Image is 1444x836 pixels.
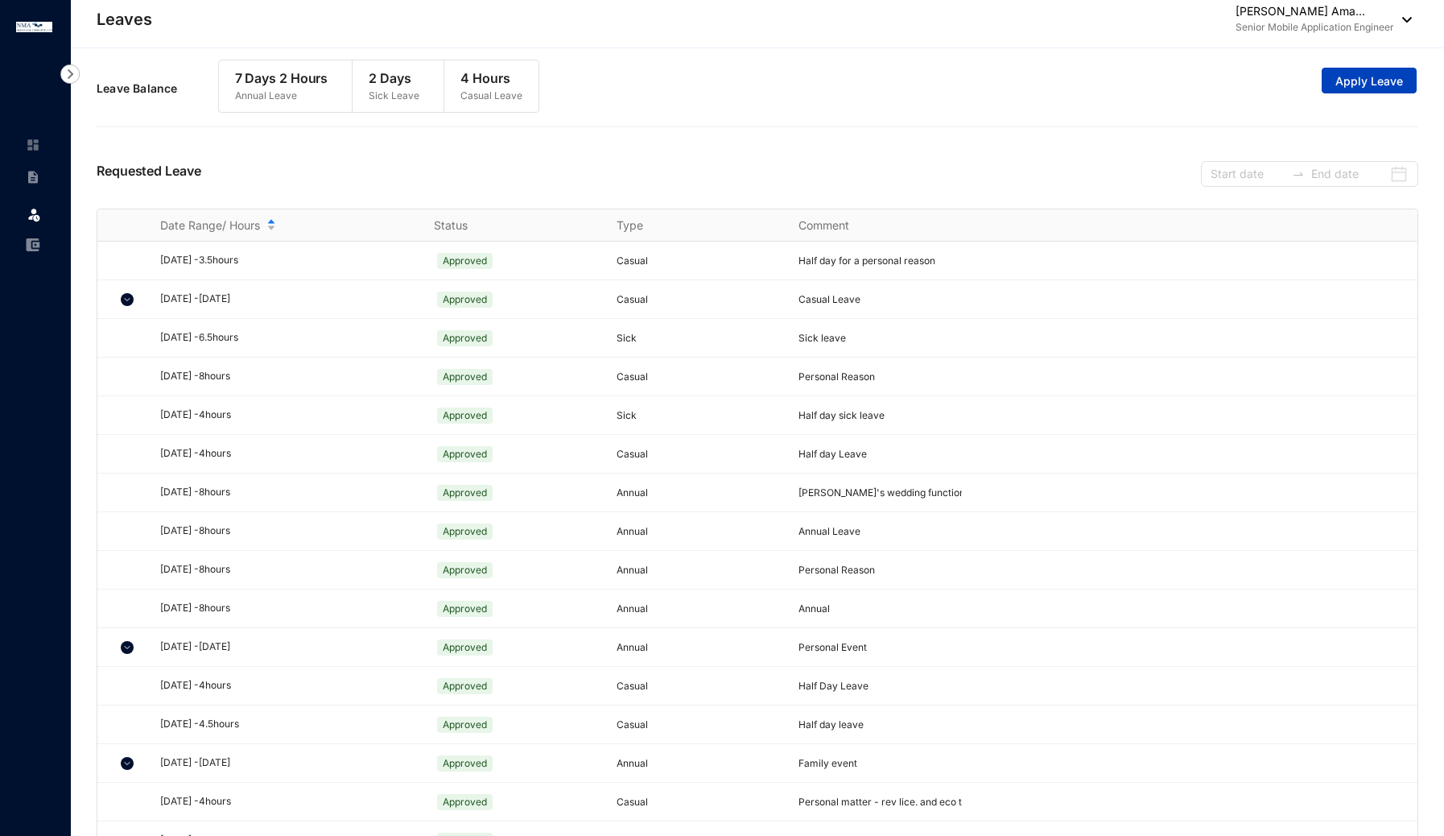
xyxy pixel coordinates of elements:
div: [DATE] - 4 hours [160,678,415,693]
div: [DATE] - 4 hours [160,446,415,461]
div: [DATE] - [DATE] [160,755,415,771]
span: Half day sick leave [798,409,885,421]
div: [DATE] - 4 hours [160,794,415,809]
p: Casual [617,446,780,462]
img: leave.99b8a76c7fa76a53782d.svg [26,206,42,222]
span: Approved [437,562,493,578]
div: [DATE] - 3.5 hours [160,253,415,268]
p: Annual [617,755,780,772]
img: nav-icon-right.af6afadce00d159da59955279c43614e.svg [60,64,80,84]
span: Approved [437,485,493,501]
p: Annual [617,562,780,578]
span: Approved [437,253,493,269]
span: Half day Leave [798,448,867,460]
span: Personal matter - rev lice. and eco test [798,796,976,808]
span: Approved [437,408,493,424]
span: Approved [437,755,493,772]
div: [DATE] - 6.5 hours [160,330,415,346]
p: Casual [617,717,780,733]
span: to [1292,168,1305,180]
button: Apply Leave [1322,68,1417,93]
span: Half day leave [798,718,864,730]
p: Annual [617,639,780,656]
p: 7 Days 2 Hours [235,68,328,88]
span: swap-right [1292,168,1305,180]
span: Approved [437,678,493,694]
span: Date Range/ Hours [160,217,260,234]
span: Personal Reason [798,370,875,383]
span: Approved [437,292,493,308]
p: Casual [617,292,780,308]
span: Annual Leave [798,525,860,537]
p: Casual [617,794,780,810]
th: Comment [779,209,962,242]
span: Approved [437,330,493,346]
div: [DATE] - 4 hours [160,408,415,423]
img: chevron-down.5dccb45ca3e6429452e9960b4a33955c.svg [121,641,134,654]
li: Expenses [13,229,52,261]
img: dropdown-black.8e83cc76930a90b1a4fdb6d089b7bf3a.svg [1394,17,1412,23]
div: [DATE] - 8 hours [160,485,415,500]
span: Half day for a personal reason [798,255,935,267]
p: 4 Hours [460,68,522,88]
p: Casual Leave [460,88,522,104]
span: Personal Event [798,641,867,653]
input: Start date [1211,165,1285,183]
p: Casual [617,253,780,269]
span: Sick leave [798,332,846,344]
span: [PERSON_NAME]'s wedding function [798,486,965,499]
p: Leaves [97,8,152,31]
th: Type [597,209,780,242]
p: Annual Leave [235,88,328,104]
img: logo [16,22,52,32]
span: Approved [437,369,493,385]
div: [DATE] - 8 hours [160,524,415,539]
li: Contracts [13,161,52,193]
p: Sick Leave [369,88,419,104]
img: expense-unselected.2edcf0507c847f3e9e96.svg [26,238,40,252]
div: [DATE] - [DATE] [160,639,415,655]
div: [DATE] - [DATE] [160,292,415,307]
span: Personal Reason [798,564,875,576]
span: Approved [437,601,493,617]
div: [DATE] - 8 hours [160,562,415,577]
img: chevron-down.5dccb45ca3e6429452e9960b4a33955c.svg [121,293,134,306]
p: Sick [617,408,780,424]
span: Approved [437,717,493,733]
img: chevron-down.5dccb45ca3e6429452e9960b4a33955c.svg [121,757,134,770]
p: 2 Days [369,68,419,88]
p: Annual [617,601,780,617]
p: Leave Balance [97,81,218,97]
span: Family event [798,757,857,769]
img: contract-unselected.99e2b2107c0a7dd48938.svg [26,170,40,184]
p: [PERSON_NAME] Ama... [1236,3,1394,19]
span: Approved [437,639,493,656]
li: Home [13,129,52,161]
p: Sick [617,330,780,346]
img: home-unselected.a29eae3204392db15eaf.svg [26,138,40,152]
input: End date [1311,165,1386,183]
th: Status [415,209,597,242]
span: Half Day Leave [798,680,868,692]
div: [DATE] - 8 hours [160,369,415,384]
span: Approved [437,794,493,810]
span: Approved [437,446,493,462]
p: Requested Leave [97,161,201,187]
p: Annual [617,524,780,540]
p: Annual [617,485,780,501]
div: [DATE] - 8 hours [160,601,415,616]
p: Casual [617,369,780,385]
span: Casual Leave [798,293,860,305]
p: Senior Mobile Application Engineer [1236,19,1394,35]
div: [DATE] - 4.5 hours [160,717,415,732]
p: Casual [617,678,780,694]
span: Apply Leave [1335,73,1403,89]
span: Approved [437,524,493,540]
span: Annual [798,602,830,615]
